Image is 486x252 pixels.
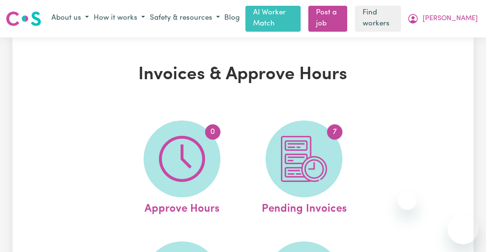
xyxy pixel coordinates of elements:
[95,64,391,86] h1: Invoices & Approve Hours
[205,124,220,140] span: 0
[448,214,478,244] iframe: Button to launch messaging window
[6,10,41,27] img: Careseekers logo
[147,11,222,26] button: Safety & resources
[91,11,147,26] button: How it works
[327,124,342,140] span: 7
[398,191,417,210] iframe: Close message
[423,13,478,24] span: [PERSON_NAME]
[308,6,347,32] a: Post a job
[262,197,347,217] span: Pending Invoices
[245,6,301,32] a: AI Worker Match
[245,120,363,217] a: Pending Invoices
[6,8,41,30] a: Careseekers logo
[405,11,480,27] button: My Account
[123,120,240,217] a: Approve Hours
[222,11,242,26] a: Blog
[49,11,91,26] button: About us
[145,197,219,217] span: Approve Hours
[355,6,401,32] a: Find workers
